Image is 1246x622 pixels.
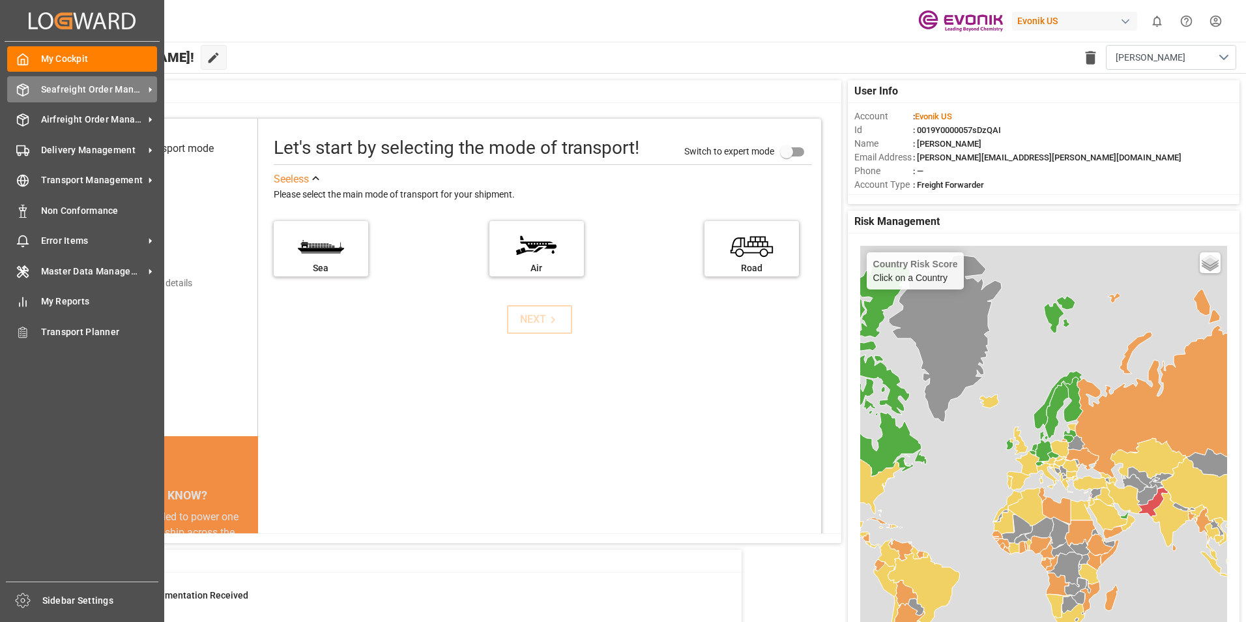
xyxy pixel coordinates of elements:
[854,110,913,123] span: Account
[41,113,144,126] span: Airfreight Order Management
[1106,45,1236,70] button: open menu
[913,111,952,121] span: :
[41,173,144,187] span: Transport Management
[684,145,774,156] span: Switch to expert mode
[873,259,958,269] h4: Country Risk Score
[1012,8,1142,33] button: Evonik US
[274,134,639,162] div: Let's start by selecting the mode of transport!
[7,319,157,344] a: Transport Planner
[913,180,984,190] span: : Freight Forwarder
[507,305,572,334] button: NEXT
[41,143,144,157] span: Delivery Management
[41,265,144,278] span: Master Data Management
[274,187,812,203] div: Please select the main mode of transport for your shipment.
[913,125,1001,135] span: : 0019Y0000057sDzQAI
[42,594,159,608] span: Sidebar Settings
[7,289,157,314] a: My Reports
[67,589,725,616] a: 8539Customer Documentation ReceivedShipment
[280,261,362,275] div: Sea
[496,261,577,275] div: Air
[274,171,309,187] div: See less
[1012,12,1137,31] div: Evonik US
[873,259,958,283] div: Click on a Country
[854,151,913,164] span: Email Address
[913,166,923,176] span: : —
[520,312,560,327] div: NEXT
[854,137,913,151] span: Name
[240,509,258,619] button: next slide / item
[1200,252,1221,273] a: Layers
[854,123,913,137] span: Id
[918,10,1003,33] img: Evonik-brand-mark-Deep-Purple-RGB.jpeg_1700498283.jpeg
[915,111,952,121] span: Evonik US
[41,234,144,248] span: Error Items
[54,45,194,70] span: Hello [PERSON_NAME]!
[1142,7,1172,36] button: show 0 new notifications
[41,52,158,66] span: My Cockpit
[41,295,158,308] span: My Reports
[854,214,940,230] span: Risk Management
[854,164,913,178] span: Phone
[41,204,158,218] span: Non Conformance
[913,153,1181,162] span: : [PERSON_NAME][EMAIL_ADDRESS][PERSON_NAME][DOMAIN_NAME]
[7,198,157,223] a: Non Conformance
[7,46,157,72] a: My Cockpit
[913,139,981,149] span: : [PERSON_NAME]
[854,178,913,192] span: Account Type
[854,83,898,99] span: User Info
[41,325,158,339] span: Transport Planner
[1172,7,1201,36] button: Help Center
[1116,51,1185,65] span: [PERSON_NAME]
[41,83,144,96] span: Seafreight Order Management
[711,261,792,275] div: Road
[111,276,192,290] div: Add shipping details
[102,590,248,600] span: Customer Documentation Received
